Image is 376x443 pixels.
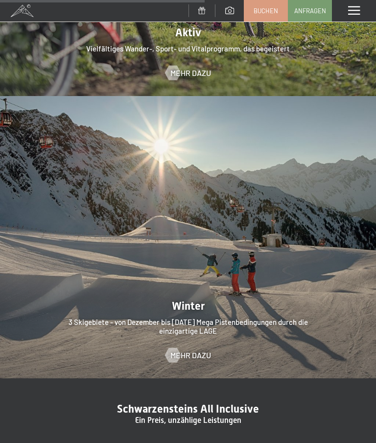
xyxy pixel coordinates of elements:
[244,0,287,21] a: Buchen
[170,68,211,78] span: Mehr dazu
[165,350,211,361] a: Mehr dazu
[117,403,259,415] span: Schwarzensteins All Inclusive
[254,6,278,15] span: Buchen
[170,350,211,361] span: Mehr dazu
[288,0,331,21] a: Anfragen
[135,416,241,425] span: Ein Preis, unzählige Leistungen
[294,6,326,15] span: Anfragen
[165,68,211,78] a: Mehr dazu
